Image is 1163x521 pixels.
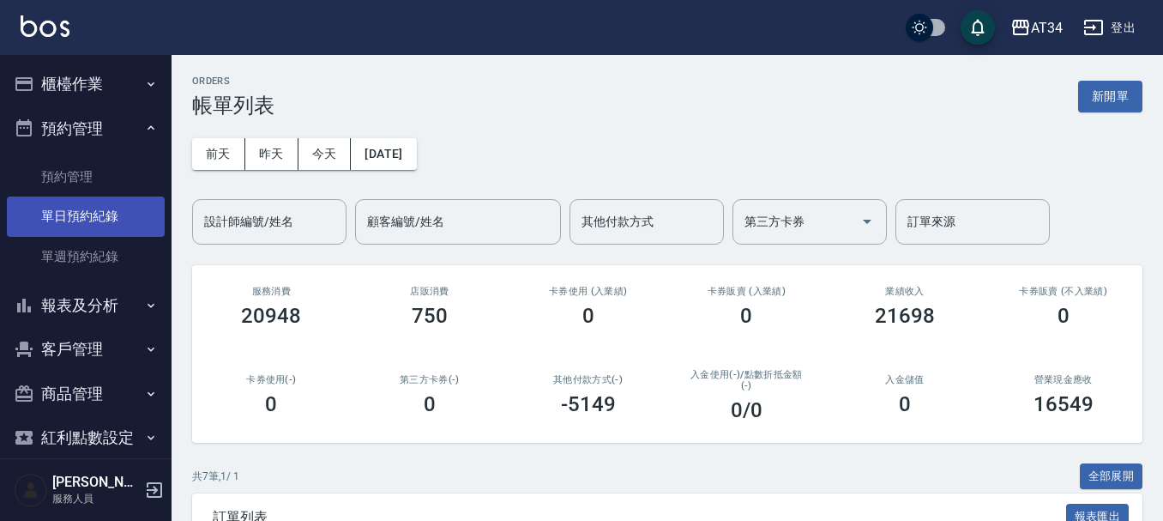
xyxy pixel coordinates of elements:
h2: 營業現金應收 [1004,374,1122,385]
button: [DATE] [351,138,416,170]
h5: [PERSON_NAME] [52,474,140,491]
button: Open [853,208,881,235]
p: 共 7 筆, 1 / 1 [192,469,239,484]
h3: 750 [412,304,448,328]
button: 登出 [1076,12,1142,44]
h2: 入金儲值 [847,374,964,385]
h3: 21698 [875,304,935,328]
h3: 服務消費 [213,286,330,297]
button: 全部展開 [1080,463,1143,490]
h2: 業績收入 [847,286,964,297]
h3: 0 [899,392,911,416]
img: Logo [21,15,69,37]
h3: 0 [1058,304,1070,328]
h3: 0 [424,392,436,416]
a: 預約管理 [7,157,165,197]
button: 新開單 [1078,81,1142,112]
button: 櫃檯作業 [7,62,165,106]
h2: 卡券使用 (入業績) [529,286,647,297]
button: save [961,10,995,45]
button: 客戶管理 [7,327,165,372]
button: 前天 [192,138,245,170]
button: 今天 [298,138,352,170]
h3: 0 [265,392,277,416]
button: 商品管理 [7,372,165,416]
button: 預約管理 [7,106,165,151]
h2: 入金使用(-) /點數折抵金額(-) [688,369,805,391]
h3: -5149 [561,392,616,416]
h2: 卡券使用(-) [213,374,330,385]
button: 報表及分析 [7,283,165,328]
h2: 第三方卡券(-) [371,374,489,385]
img: Person [14,473,48,507]
h3: 0 [582,304,594,328]
p: 服務人員 [52,491,140,506]
h3: 20948 [241,304,301,328]
a: 單週預約紀錄 [7,237,165,276]
a: 單日預約紀錄 [7,197,165,236]
a: 新開單 [1078,88,1142,104]
h2: 卡券販賣 (不入業績) [1004,286,1122,297]
h3: 帳單列表 [192,94,274,118]
h3: 0 [740,304,752,328]
button: 紅利點數設定 [7,415,165,460]
button: 昨天 [245,138,298,170]
h3: 16549 [1033,392,1094,416]
h3: 0 /0 [731,398,762,422]
h2: 其他付款方式(-) [529,374,647,385]
button: AT34 [1003,10,1070,45]
h2: ORDERS [192,76,274,87]
h2: 店販消費 [371,286,489,297]
div: AT34 [1031,17,1063,39]
h2: 卡券販賣 (入業績) [688,286,805,297]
